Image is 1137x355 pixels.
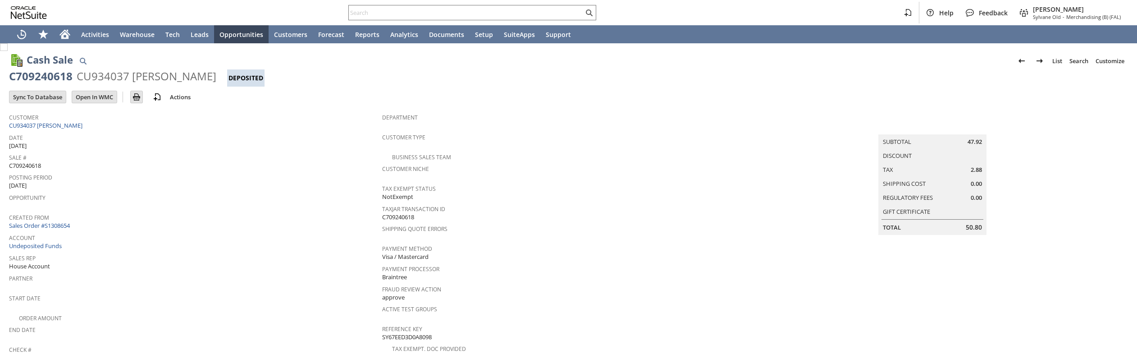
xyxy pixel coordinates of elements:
a: Posting Period [9,174,52,181]
span: Customers [274,30,307,39]
svg: logo [11,6,47,19]
a: Fraud Review Action [382,286,441,293]
span: Forecast [318,30,344,39]
span: Support [546,30,571,39]
a: Customize [1092,54,1128,68]
input: Search [349,7,584,18]
a: Tax Exempt Status [382,185,436,193]
span: 0.00 [971,180,982,188]
a: Reports [350,25,385,43]
div: C709240618 [9,69,73,83]
a: Reference Key [382,325,422,333]
span: House Account [9,262,50,271]
a: Shipping Quote Errors [382,225,447,233]
span: SuiteApps [504,30,535,39]
input: Sync To Database [9,91,66,103]
span: Tech [165,30,180,39]
span: 0.00 [971,194,982,202]
a: TaxJar Transaction ID [382,205,445,213]
span: Opportunities [219,30,263,39]
span: Analytics [390,30,418,39]
a: Opportunity [9,194,46,202]
a: CU934037 [PERSON_NAME] [9,121,85,129]
span: Setup [475,30,493,39]
a: Sales Rep [9,254,36,262]
a: Total [883,223,901,231]
span: [PERSON_NAME] [1033,5,1121,14]
span: Reports [355,30,379,39]
span: - [1063,14,1064,20]
span: Sylvane Old [1033,14,1061,20]
a: Home [54,25,76,43]
span: SY67EED3D0A8098 [382,333,432,341]
img: Previous [1016,55,1027,66]
a: Activities [76,25,114,43]
input: Open In WMC [72,91,117,103]
a: Customers [269,25,313,43]
caption: Summary [878,120,986,134]
input: Print [131,91,142,103]
div: Shortcuts [32,25,54,43]
span: 47.92 [968,138,982,146]
a: Support [540,25,576,43]
svg: Shortcuts [38,29,49,40]
a: Sale # [9,154,27,161]
a: Subtotal [883,138,911,146]
a: Recent Records [11,25,32,43]
span: Activities [81,30,109,39]
a: Undeposited Funds [9,242,62,250]
a: Check # [9,346,32,354]
a: Gift Certificate [883,207,930,216]
a: Search [1066,54,1092,68]
a: Customer Niche [382,165,429,173]
span: approve [382,293,405,302]
a: Setup [470,25,498,43]
a: Active Test Groups [382,305,437,313]
a: Account [9,234,35,242]
a: Order Amount [19,314,62,322]
img: Next [1034,55,1045,66]
span: C709240618 [9,161,41,170]
span: Documents [429,30,464,39]
a: SuiteApps [498,25,540,43]
a: Department [382,114,418,121]
a: Payment Method [382,245,432,253]
span: Merchandising (B) (FAL) [1066,14,1121,20]
a: Analytics [385,25,424,43]
a: Tax Exempt. Doc Provided [392,345,466,353]
a: Customer Type [382,134,425,141]
a: End Date [9,326,36,334]
a: Regulatory Fees [883,194,933,202]
a: Opportunities [214,25,269,43]
span: NotExempt [382,193,413,201]
span: 50.80 [966,223,982,232]
a: Customer [9,114,38,121]
span: Visa / Mastercard [382,253,429,261]
a: List [1049,54,1066,68]
a: Sales Order #S1308654 [9,221,72,230]
a: Created From [9,214,49,221]
a: Business Sales Team [392,153,451,161]
span: C709240618 [382,213,414,221]
span: 2.88 [971,166,982,174]
a: Leads [185,25,214,43]
span: [DATE] [9,142,27,150]
svg: Search [584,7,594,18]
a: Tech [160,25,185,43]
div: Deposited [227,69,265,87]
span: [DATE] [9,181,27,190]
a: Discount [883,152,912,160]
div: CU934037 [PERSON_NAME] [77,69,216,83]
a: Shipping Cost [883,180,926,188]
span: Feedback [979,9,1008,17]
a: Tax [883,166,893,174]
svg: Recent Records [16,29,27,40]
span: Braintree [382,273,407,281]
a: Warehouse [114,25,160,43]
span: Leads [191,30,209,39]
img: Quick Find [78,55,88,66]
a: Forecast [313,25,350,43]
span: Help [939,9,954,17]
span: Warehouse [120,30,155,39]
h1: Cash Sale [27,52,73,67]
